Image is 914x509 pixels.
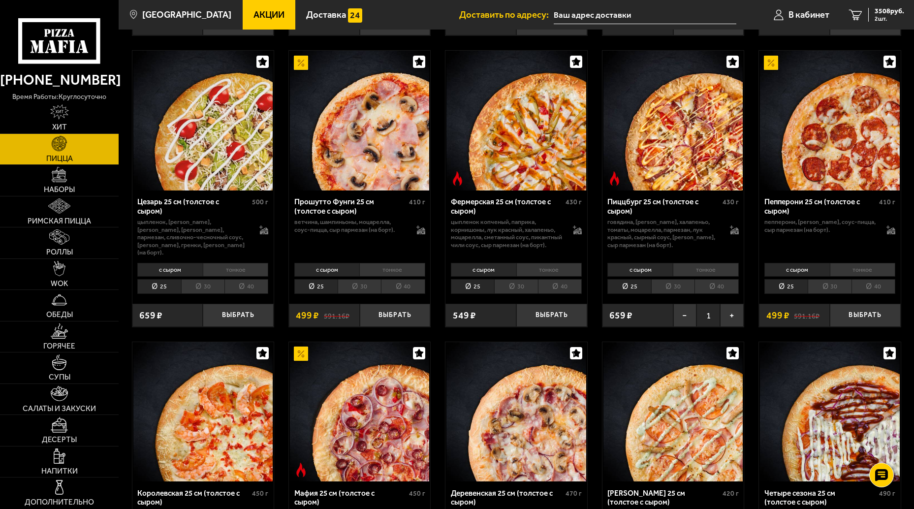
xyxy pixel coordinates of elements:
span: 2 шт. [875,16,904,22]
span: Горячее [43,343,75,350]
div: Пепперони 25 см (толстое с сыром) [764,197,877,216]
li: тонкое [359,263,425,277]
li: 40 [381,279,425,294]
span: Напитки [41,468,78,476]
span: Пицца [46,155,73,163]
span: 499 ₽ [296,311,319,320]
button: Выбрать [203,304,274,327]
span: Супы [49,374,70,382]
img: Чикен Ранч 25 см (толстое с сыром) [603,342,743,481]
s: 591.16 ₽ [794,311,820,320]
div: Мафия 25 см (толстое с сыром) [294,489,407,507]
li: тонкое [673,263,739,277]
span: 549 ₽ [453,311,476,320]
span: [GEOGRAPHIC_DATA] [142,10,231,20]
span: 500 г [252,198,268,206]
span: Наборы [44,186,75,194]
span: 470 г [566,489,582,498]
img: Острое блюдо [607,171,622,186]
img: Акционный [764,56,778,70]
img: Цезарь 25 см (толстое с сыром) [133,51,273,190]
span: Салаты и закуски [23,405,96,413]
img: Фермерская 25 см (толстое с сыром) [446,51,586,190]
button: Выбрать [830,304,901,327]
li: 30 [338,279,381,294]
span: 490 г [879,489,895,498]
button: − [673,304,697,327]
img: Королевская 25 см (толстое с сыром) [133,342,273,481]
li: 25 [764,279,808,294]
li: с сыром [451,263,516,277]
span: 430 г [723,198,739,206]
span: Роллы [46,249,73,256]
li: 40 [224,279,268,294]
span: Десерты [42,436,77,444]
a: Цезарь 25 см (толстое с сыром) [132,51,274,190]
span: 450 г [409,489,425,498]
span: Римская пицца [28,218,91,225]
span: Доставить по адресу: [459,10,554,20]
li: с сыром [294,263,360,277]
button: Выбрать [516,304,587,327]
li: 30 [651,279,694,294]
li: 40 [538,279,582,294]
div: Четыре сезона 25 см (толстое с сыром) [764,489,877,507]
span: Акции [253,10,284,20]
div: Пиццбург 25 см (толстое с сыром) [607,197,720,216]
li: 30 [494,279,537,294]
a: Деревенская 25 см (толстое с сыром) [445,342,587,481]
li: с сыром [764,263,830,277]
img: Мафия 25 см (толстое с сыром) [290,342,429,481]
img: Четыре сезона 25 см (толстое с сыром) [760,342,899,481]
p: ветчина, шампиньоны, моцарелла, соус-пицца, сыр пармезан (на борт). [294,218,407,233]
a: АкционныйОстрое блюдоМафия 25 см (толстое с сыром) [289,342,430,481]
li: 25 [294,279,338,294]
span: Обеды [46,311,73,319]
li: тонкое [203,263,269,277]
a: Четыре сезона 25 см (толстое с сыром) [759,342,900,481]
li: 25 [451,279,494,294]
p: пепперони, [PERSON_NAME], соус-пицца, сыр пармезан (на борт). [764,218,877,233]
span: 1 [696,304,720,327]
span: 410 г [409,198,425,206]
span: 3508 руб. [875,8,904,15]
img: Прошутто Фунги 25 см (толстое с сыром) [290,51,429,190]
span: Доставка [306,10,346,20]
s: 591.16 ₽ [324,311,349,320]
img: Пиццбург 25 см (толстое с сыром) [603,51,743,190]
p: цыпленок, [PERSON_NAME], [PERSON_NAME], [PERSON_NAME], пармезан, сливочно-чесночный соус, [PERSON... [137,218,250,256]
div: Фермерская 25 см (толстое с сыром) [451,197,563,216]
li: 30 [181,279,224,294]
div: Прошутто Фунги 25 см (толстое с сыром) [294,197,407,216]
li: тонкое [516,263,582,277]
span: Хит [52,124,67,131]
img: Акционный [294,347,308,361]
div: Деревенская 25 см (толстое с сыром) [451,489,563,507]
div: Цезарь 25 см (толстое с сыром) [137,197,250,216]
input: Ваш адрес доставки [554,6,736,24]
li: с сыром [607,263,673,277]
img: 15daf4d41897b9f0e9f617042186c801.svg [348,8,362,23]
a: АкционныйПрошутто Фунги 25 см (толстое с сыром) [289,51,430,190]
p: цыпленок копченый, паприка, корнишоны, лук красный, халапеньо, моцарелла, сметанный соус, пикантн... [451,218,564,249]
li: 30 [808,279,851,294]
a: АкционныйПепперони 25 см (толстое с сыром) [759,51,900,190]
span: 659 ₽ [609,311,632,320]
a: Королевская 25 см (толстое с сыром) [132,342,274,481]
span: Дополнительно [25,499,94,507]
li: тонкое [830,263,896,277]
li: 40 [851,279,895,294]
span: 450 г [252,489,268,498]
li: 25 [137,279,181,294]
span: 410 г [879,198,895,206]
div: Королевская 25 см (толстое с сыром) [137,489,250,507]
li: 40 [694,279,738,294]
span: В кабинет [788,10,829,20]
a: Острое блюдоФермерская 25 см (толстое с сыром) [445,51,587,190]
li: с сыром [137,263,203,277]
span: 499 ₽ [766,311,789,320]
div: [PERSON_NAME] 25 см (толстое с сыром) [607,489,720,507]
img: Острое блюдо [294,463,308,477]
button: + [720,304,744,327]
span: 430 г [566,198,582,206]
